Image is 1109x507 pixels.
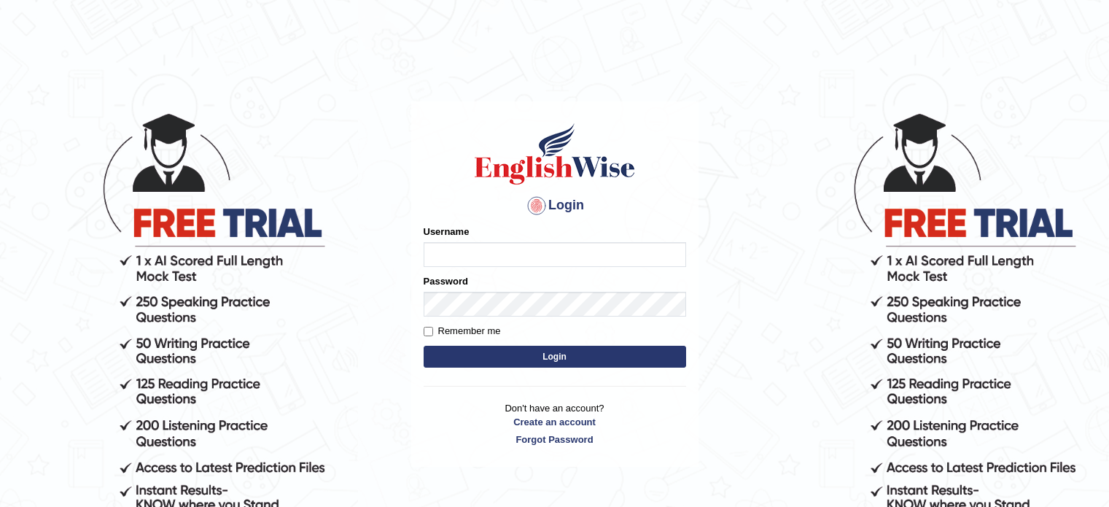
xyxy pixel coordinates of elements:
label: Username [424,225,470,239]
a: Create an account [424,415,686,429]
label: Remember me [424,324,501,338]
h4: Login [424,194,686,217]
a: Forgot Password [424,433,686,446]
label: Password [424,274,468,288]
button: Login [424,346,686,368]
img: Logo of English Wise sign in for intelligent practice with AI [472,121,638,187]
input: Remember me [424,327,433,336]
p: Don't have an account? [424,401,686,446]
